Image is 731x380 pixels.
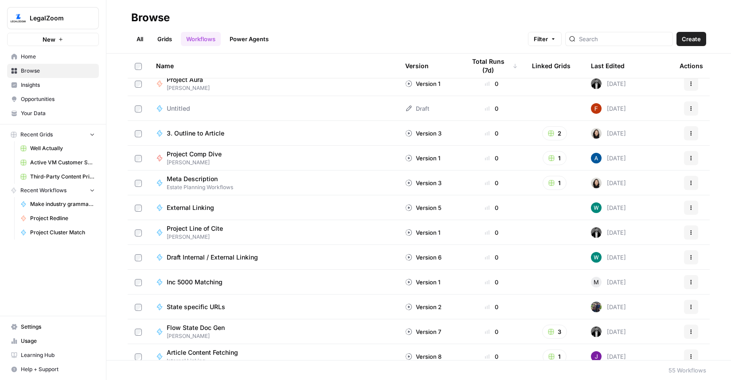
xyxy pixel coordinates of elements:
[591,202,602,213] img: vaiar9hhcrg879pubqop5lsxqhgw
[167,224,223,233] span: Project Line of Cite
[7,348,99,362] a: Learning Hub
[676,32,706,46] button: Create
[156,278,391,287] a: Inc 5000 Matching
[465,253,518,262] div: 0
[167,104,190,113] span: Untitled
[167,174,226,183] span: Meta Description
[21,351,95,359] span: Learning Hub
[591,78,626,89] div: [DATE]
[465,79,518,88] div: 0
[156,348,391,365] a: Article Content FetchingInternal Linking
[465,129,518,138] div: 0
[405,54,429,78] div: Version
[16,155,99,170] a: Active VM Customer Sorting
[30,200,95,208] span: Make industry grammatical
[16,170,99,184] a: Third-Party Content Prioritization
[543,176,567,190] button: 1
[7,92,99,106] a: Opportunities
[465,278,518,287] div: 0
[591,252,602,263] img: vaiar9hhcrg879pubqop5lsxqhgw
[167,159,229,167] span: [PERSON_NAME]
[543,349,567,364] button: 1
[167,302,225,311] span: State specific URLs
[167,323,225,332] span: Flow State Doc Gen
[591,277,626,287] div: [DATE]
[20,131,53,139] span: Recent Grids
[405,327,441,336] div: Version 7
[405,352,442,361] div: Version 8
[21,53,95,61] span: Home
[542,126,567,140] button: 2
[30,159,95,167] span: Active VM Customer Sorting
[167,348,238,357] span: Article Content Fetching
[405,228,440,237] div: Version 1
[591,302,626,312] div: [DATE]
[591,178,602,188] img: t5ef5oef8zpw1w4g2xghobes91mw
[591,351,602,362] img: nj1ssy6o3lyd6ijko0eoja4aphzn
[30,229,95,237] span: Project Cluster Match
[405,104,429,113] div: Draft
[181,32,221,46] a: Workflows
[591,128,602,139] img: t5ef5oef8zpw1w4g2xghobes91mw
[528,32,562,46] button: Filter
[591,103,602,114] img: 7nhihnjpesijol0l01fvic7q4e5q
[465,302,518,311] div: 0
[405,278,440,287] div: Version 1
[21,337,95,345] span: Usage
[156,104,391,113] a: Untitled
[156,323,391,340] a: Flow State Doc Gen[PERSON_NAME]
[16,211,99,225] a: Project Redline
[591,326,602,337] img: agqtm212c27aeosmjiqx3wzecrl1
[591,326,626,337] div: [DATE]
[532,54,571,78] div: Linked Grids
[21,67,95,75] span: Browse
[167,183,233,191] span: Estate Planning Workflows
[167,357,245,365] span: Internal Linking
[167,332,232,340] span: [PERSON_NAME]
[465,327,518,336] div: 0
[465,154,518,163] div: 0
[543,151,567,165] button: 1
[21,109,95,117] span: Your Data
[30,14,83,23] span: LegalZoom
[591,178,626,188] div: [DATE]
[465,54,518,78] div: Total Runs (7d)
[156,129,391,138] a: 3. Outline to Article
[534,35,548,43] span: Filter
[542,325,567,339] button: 3
[224,32,274,46] a: Power Agents
[167,150,222,159] span: Project Comp Dive
[7,362,99,376] button: Help + Support
[591,54,625,78] div: Last Edited
[30,214,95,222] span: Project Redline
[591,227,626,238] div: [DATE]
[7,64,99,78] a: Browse
[591,252,626,263] div: [DATE]
[7,106,99,120] a: Your Data
[131,32,149,46] a: All
[7,7,99,29] button: Workspace: LegalZoom
[7,128,99,141] button: Recent Grids
[167,75,203,84] span: Project Aura
[156,150,391,167] a: Project Comp Dive[PERSON_NAME]
[465,203,518,212] div: 0
[680,54,703,78] div: Actions
[405,203,442,212] div: Version 5
[156,54,391,78] div: Name
[405,253,442,262] div: Version 6
[156,174,391,191] a: Meta DescriptionEstate Planning Workflows
[167,84,210,92] span: [PERSON_NAME]
[16,197,99,211] a: Make industry grammatical
[156,224,391,241] a: Project Line of Cite[PERSON_NAME]
[591,153,602,163] img: he81ibor8lsei4p3qvg4ugbvimgp
[30,144,95,152] span: Well Actually
[591,128,626,139] div: [DATE]
[131,11,170,25] div: Browse
[21,81,95,89] span: Insights
[7,334,99,348] a: Usage
[594,278,599,287] span: M
[21,365,95,373] span: Help + Support
[465,228,518,237] div: 0
[591,227,602,238] img: agqtm212c27aeosmjiqx3wzecrl1
[167,233,230,241] span: [PERSON_NAME]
